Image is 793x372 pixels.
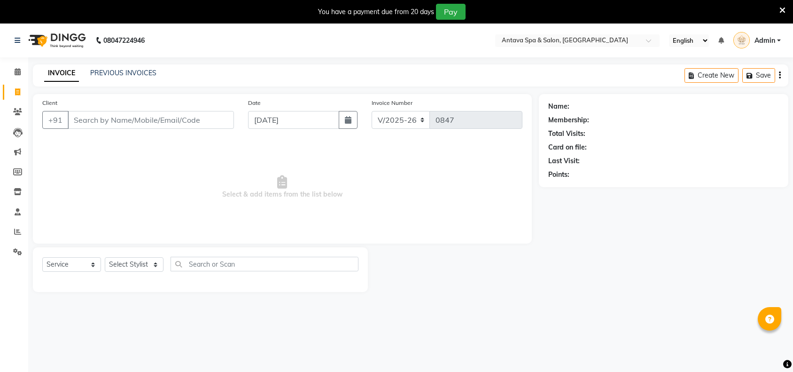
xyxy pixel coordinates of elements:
input: Search or Scan [171,257,358,271]
div: Points: [548,170,569,180]
button: +91 [42,111,69,129]
div: Name: [548,102,569,111]
label: Date [248,99,261,107]
label: Invoice Number [372,99,412,107]
label: Client [42,99,57,107]
div: Membership: [548,115,589,125]
img: Admin [733,32,750,48]
input: Search by Name/Mobile/Email/Code [68,111,234,129]
div: Total Visits: [548,129,585,139]
button: Create New [684,68,739,83]
button: Save [742,68,775,83]
button: Pay [436,4,466,20]
a: INVOICE [44,65,79,82]
b: 08047224946 [103,27,145,54]
img: logo [24,27,88,54]
div: Card on file: [548,142,587,152]
div: Last Visit: [548,156,580,166]
a: PREVIOUS INVOICES [90,69,156,77]
span: Admin [754,36,775,46]
span: Select & add items from the list below [42,140,522,234]
div: You have a payment due from 20 days [318,7,434,17]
